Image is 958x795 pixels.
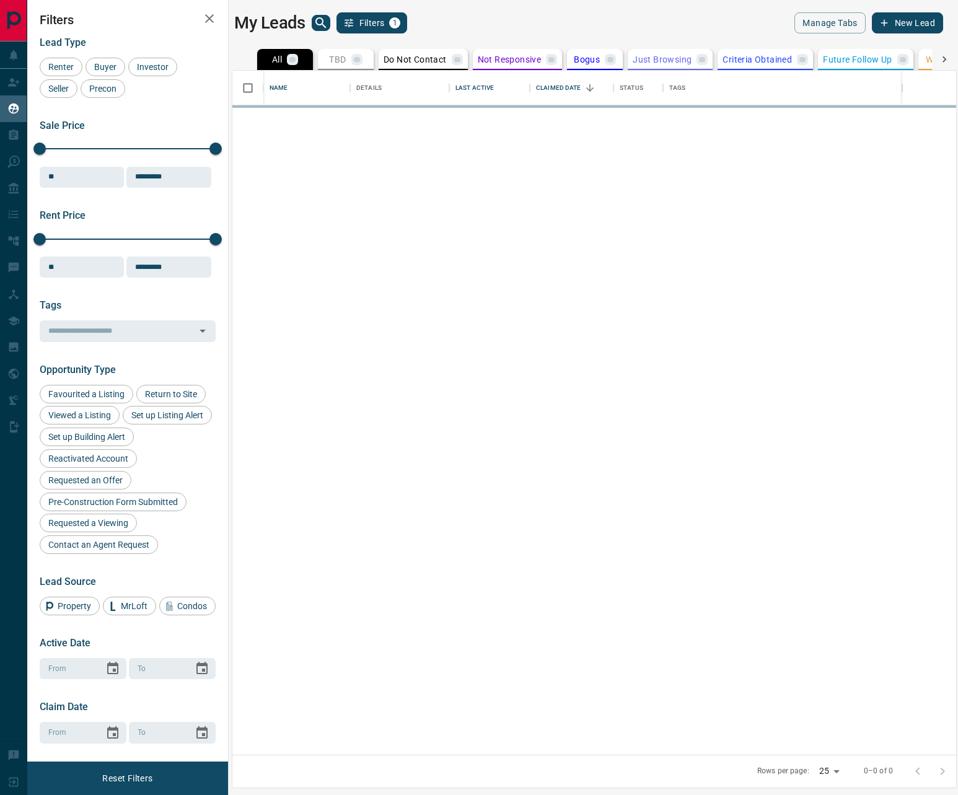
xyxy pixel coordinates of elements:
div: Pre-Construction Form Submitted [40,493,187,511]
div: Contact an Agent Request [40,535,158,554]
span: Claim Date [40,701,88,713]
div: Name [270,71,288,105]
div: Tags [663,71,902,105]
p: Warm [926,55,950,64]
button: Reset Filters [94,768,160,789]
span: Precon [85,84,121,94]
span: Viewed a Listing [44,410,115,420]
div: Property [40,597,100,615]
p: Just Browsing [633,55,692,64]
div: Last Active [449,71,530,105]
div: Return to Site [136,385,206,403]
p: 0–0 of 0 [864,766,893,776]
span: Buyer [90,62,121,72]
div: Investor [128,58,177,76]
p: All [272,55,282,64]
div: Renter [40,58,82,76]
div: Status [620,71,643,105]
div: Set up Building Alert [40,428,134,446]
span: Property [53,601,95,611]
div: Tags [669,71,686,105]
div: Requested an Offer [40,471,131,490]
div: Buyer [86,58,125,76]
div: Last Active [455,71,494,105]
div: Requested a Viewing [40,514,137,532]
button: Filters1 [336,12,408,33]
span: Opportunity Type [40,364,116,376]
span: Requested a Viewing [44,518,133,528]
span: Lead Type [40,37,86,48]
p: Not Responsive [478,55,542,64]
span: Set up Listing Alert [127,410,208,420]
span: Sale Price [40,120,85,131]
button: Sort [581,79,599,97]
p: TBD [329,55,346,64]
span: Pre-Construction Form Submitted [44,497,182,507]
div: Details [350,71,449,105]
button: search button [312,15,330,31]
span: Rent Price [40,209,86,221]
button: Choose date [100,656,125,681]
button: Open [194,322,211,340]
button: Choose date [190,721,214,745]
span: Renter [44,62,78,72]
span: Set up Building Alert [44,432,130,442]
div: Viewed a Listing [40,406,120,424]
span: Tags [40,299,61,311]
span: Contact an Agent Request [44,540,154,550]
div: Status [613,71,663,105]
div: Favourited a Listing [40,385,133,403]
span: Seller [44,84,73,94]
button: Choose date [190,656,214,681]
div: Details [356,71,382,105]
span: Return to Site [141,389,201,399]
p: Future Follow Up [823,55,892,64]
span: MrLoft [116,601,152,611]
span: Investor [133,62,173,72]
div: Seller [40,79,77,98]
span: Favourited a Listing [44,389,129,399]
p: Do Not Contact [384,55,447,64]
div: Name [263,71,350,105]
span: 1 [390,19,399,27]
div: 25 [814,762,844,780]
span: Condos [173,601,211,611]
span: Reactivated Account [44,454,133,463]
p: Criteria Obtained [723,55,792,64]
h1: My Leads [234,13,305,33]
div: MrLoft [103,597,156,615]
p: Bogus [574,55,600,64]
div: Condos [159,597,216,615]
span: Requested an Offer [44,475,127,485]
button: Choose date [100,721,125,745]
button: Manage Tabs [794,12,865,33]
button: New Lead [872,12,943,33]
p: Rows per page: [757,766,809,776]
div: Reactivated Account [40,449,137,468]
div: Claimed Date [536,71,581,105]
h2: Filters [40,12,216,27]
span: Lead Source [40,576,96,587]
span: Active Date [40,637,90,649]
div: Claimed Date [530,71,613,105]
div: Precon [81,79,125,98]
div: Set up Listing Alert [123,406,212,424]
